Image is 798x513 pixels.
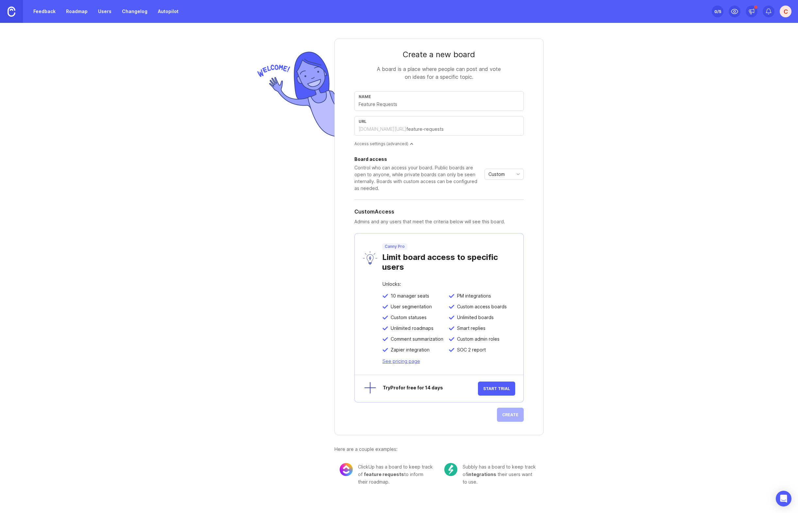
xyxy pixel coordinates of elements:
p: Canny Pro [385,244,405,249]
input: feature-requests [406,126,519,133]
span: SOC 2 report [454,347,486,353]
span: Custom statuses [388,315,427,320]
div: Unlocks: [382,282,515,293]
img: c104e91677ce72f6b937eb7b5afb1e94.png [444,463,457,476]
button: Start Trial [478,382,515,396]
span: Custom access boards [454,304,507,310]
button: 0/5 [712,6,723,17]
img: Canny Home [8,7,15,17]
a: See pricing page [382,358,420,364]
img: 8cacae02fdad0b0645cb845173069bf5.png [340,463,353,476]
p: Admins and any users that meet the criteria below will see this board. [354,218,524,225]
a: Autopilot [154,6,182,17]
span: Comment summarization [388,336,443,342]
div: Open Intercom Messenger [776,491,791,506]
span: Start Trial [483,386,510,391]
h5: Custom Access [354,208,394,215]
div: [DOMAIN_NAME][URL] [359,126,406,132]
input: Feature Requests [359,101,519,108]
div: Access settings (advanced) [354,141,524,146]
span: integrations [467,471,496,477]
span: feature requests [364,471,404,477]
span: Unlimited boards [454,315,494,320]
a: Changelog [118,6,151,17]
div: 0 /5 [714,7,721,16]
div: Subbly has a board to keep track of their users want to use. [463,463,538,486]
div: Create a new board [354,49,524,60]
div: ClickUp has a board to keep track of to inform their roadmap. [358,463,434,486]
a: Users [94,6,115,17]
img: welcome-img-178bf9fb836d0a1529256ffe415d7085.png [255,49,334,140]
div: Try Pro for free for 14 days [383,385,478,392]
span: Custom [488,171,505,178]
span: Unlimited roadmaps [388,325,433,331]
button: C [780,6,791,17]
span: Zapier integration [388,347,430,353]
span: PM integrations [454,293,491,299]
div: Limit board access to specific users [382,250,515,272]
div: A board is a place where people can post and vote on ideas for a specific topic. [374,65,504,81]
span: Custom admin roles [454,336,500,342]
a: Feedback [29,6,59,17]
div: Control who can access your board. Public boards are open to anyone, while private boards can onl... [354,164,482,192]
svg: toggle icon [513,172,523,177]
div: url [359,119,519,124]
span: 10 manager seats [388,293,429,299]
span: Smart replies [454,325,485,331]
span: User segmentation [388,304,432,310]
div: toggle menu [484,169,524,180]
a: Roadmap [62,6,92,17]
div: Name [359,94,519,99]
div: Board access [354,157,482,162]
div: Here are a couple examples: [334,446,544,453]
img: lyW0TRAiArAAAAAASUVORK5CYII= [363,251,377,265]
